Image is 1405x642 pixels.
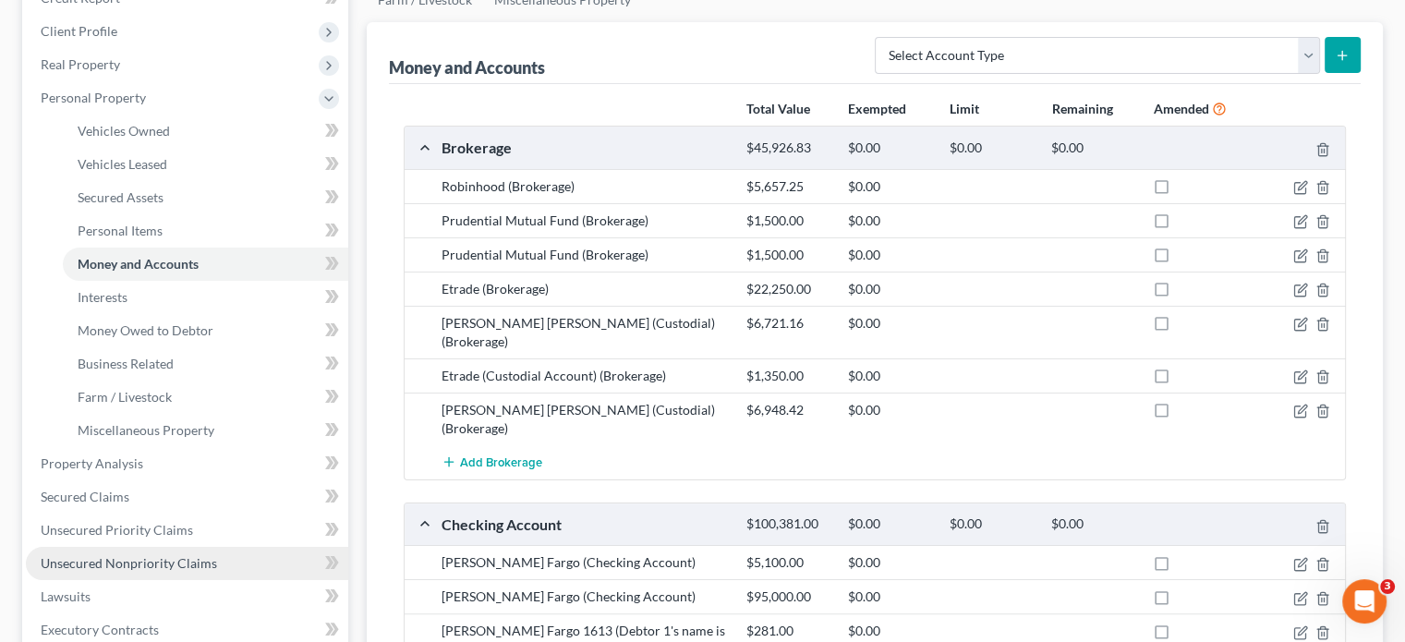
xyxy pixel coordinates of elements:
[41,555,217,571] span: Unsecured Nonpriority Claims
[26,580,348,613] a: Lawsuits
[737,314,839,333] div: $6,721.16
[41,455,143,471] span: Property Analysis
[41,56,120,72] span: Real Property
[63,414,348,447] a: Miscellaneous Property
[78,256,199,272] span: Money and Accounts
[432,587,737,606] div: [PERSON_NAME] Fargo (Checking Account)
[389,56,545,79] div: Money and Accounts
[1380,579,1395,594] span: 3
[78,189,164,205] span: Secured Assets
[950,101,979,116] strong: Limit
[839,212,940,230] div: $0.00
[63,248,348,281] a: Money and Accounts
[940,139,1042,157] div: $0.00
[26,447,348,480] a: Property Analysis
[78,356,174,371] span: Business Related
[737,401,839,419] div: $6,948.42
[737,212,839,230] div: $1,500.00
[432,138,737,157] div: Brokerage
[26,480,348,514] a: Secured Claims
[737,553,839,572] div: $5,100.00
[432,553,737,572] div: [PERSON_NAME] Fargo (Checking Account)
[41,522,193,538] span: Unsecured Priority Claims
[1154,101,1209,116] strong: Amended
[1042,515,1144,533] div: $0.00
[839,177,940,196] div: $0.00
[432,401,737,438] div: [PERSON_NAME] [PERSON_NAME] (Custodial) (Brokerage)
[432,280,737,298] div: Etrade (Brokerage)
[63,148,348,181] a: Vehicles Leased
[78,156,167,172] span: Vehicles Leased
[1342,579,1387,624] iframe: Intercom live chat
[41,588,91,604] span: Lawsuits
[839,280,940,298] div: $0.00
[737,280,839,298] div: $22,250.00
[839,553,940,572] div: $0.00
[1042,139,1144,157] div: $0.00
[839,367,940,385] div: $0.00
[737,622,839,640] div: $281.00
[839,401,940,419] div: $0.00
[41,90,146,105] span: Personal Property
[839,622,940,640] div: $0.00
[839,587,940,606] div: $0.00
[839,515,940,533] div: $0.00
[63,181,348,214] a: Secured Assets
[839,246,940,264] div: $0.00
[848,101,906,116] strong: Exempted
[746,101,810,116] strong: Total Value
[63,314,348,347] a: Money Owed to Debtor
[26,514,348,547] a: Unsecured Priority Claims
[737,139,839,157] div: $45,926.83
[839,314,940,333] div: $0.00
[78,123,170,139] span: Vehicles Owned
[737,367,839,385] div: $1,350.00
[78,422,214,438] span: Miscellaneous Property
[41,489,129,504] span: Secured Claims
[442,445,542,479] button: Add Brokerage
[63,214,348,248] a: Personal Items
[78,223,163,238] span: Personal Items
[432,515,737,534] div: Checking Account
[63,115,348,148] a: Vehicles Owned
[41,23,117,39] span: Client Profile
[432,177,737,196] div: Robinhood (Brokerage)
[737,177,839,196] div: $5,657.25
[432,367,737,385] div: Etrade (Custodial Account) (Brokerage)
[432,212,737,230] div: Prudential Mutual Fund (Brokerage)
[839,139,940,157] div: $0.00
[78,389,172,405] span: Farm / Livestock
[41,622,159,637] span: Executory Contracts
[460,455,542,470] span: Add Brokerage
[78,289,127,305] span: Interests
[737,587,839,606] div: $95,000.00
[432,246,737,264] div: Prudential Mutual Fund (Brokerage)
[737,515,839,533] div: $100,381.00
[737,246,839,264] div: $1,500.00
[63,381,348,414] a: Farm / Livestock
[26,547,348,580] a: Unsecured Nonpriority Claims
[78,322,213,338] span: Money Owed to Debtor
[432,314,737,351] div: [PERSON_NAME] [PERSON_NAME] (Custodial) (Brokerage)
[1051,101,1112,116] strong: Remaining
[940,515,1042,533] div: $0.00
[63,281,348,314] a: Interests
[63,347,348,381] a: Business Related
